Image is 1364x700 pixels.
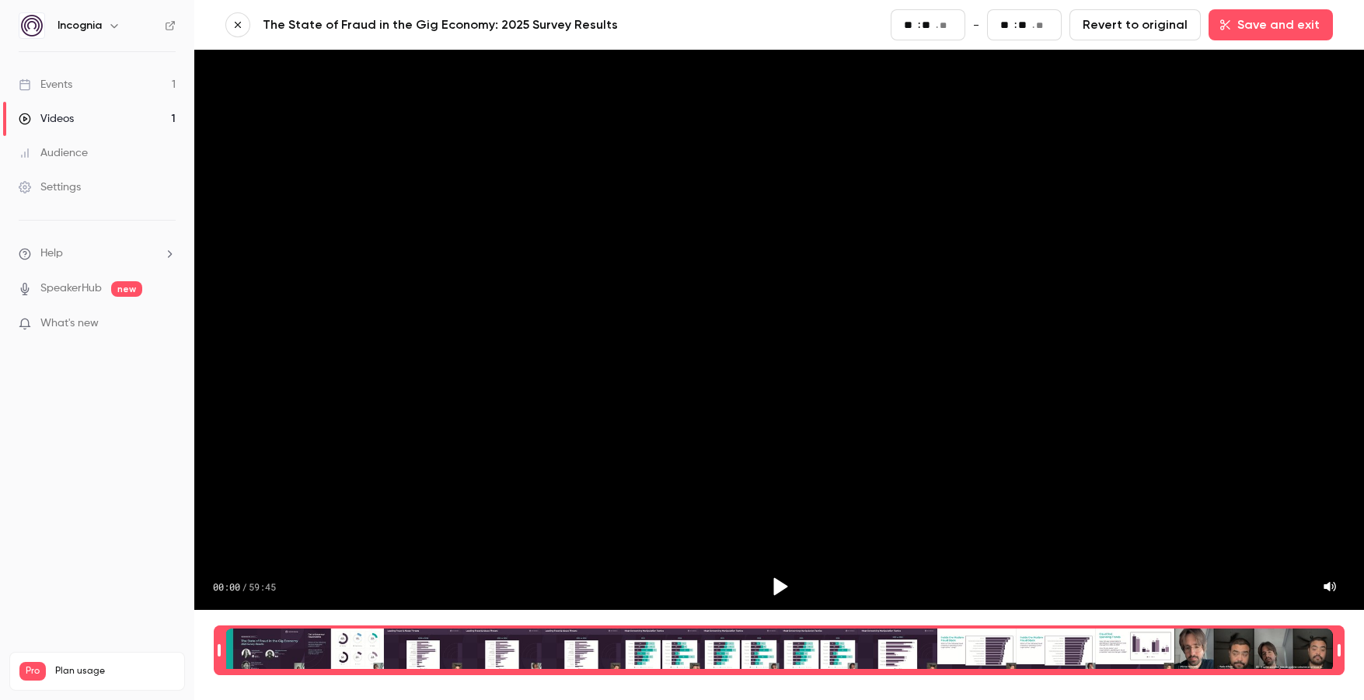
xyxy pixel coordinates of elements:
div: Time range seconds start time [214,627,225,674]
span: new [111,281,142,297]
button: Play [761,568,798,605]
input: seconds [922,16,934,33]
span: 00:00 [213,580,240,593]
a: SpeakerHub [40,280,102,297]
img: Incognia [19,13,44,38]
button: Revert to original [1069,9,1201,40]
span: : [918,17,920,33]
fieldset: 00:00.00 [891,9,965,40]
div: Events [19,77,72,92]
a: The State of Fraud in the Gig Economy: 2025 Survey Results [263,16,636,34]
input: minutes [1000,16,1013,33]
span: . [1032,17,1034,33]
span: What's new [40,315,99,332]
input: minutes [904,16,916,33]
li: help-dropdown-opener [19,246,176,262]
input: milliseconds [1036,17,1048,34]
span: Help [40,246,63,262]
input: milliseconds [940,17,952,34]
span: 59:45 [249,580,276,593]
div: Settings [19,179,81,195]
fieldset: 59:45.44 [987,9,1062,40]
div: Time range selector [225,629,1333,672]
h6: Incognia [58,18,102,33]
input: seconds [1018,16,1031,33]
div: Time range seconds end time [1334,627,1345,674]
section: Video player [194,50,1364,610]
div: Videos [19,111,74,127]
span: Plan usage [55,665,175,677]
button: Save and exit [1209,9,1333,40]
div: 00:00 [213,580,276,593]
div: Audience [19,145,88,161]
span: : [1014,17,1017,33]
button: Mute [1314,571,1345,602]
span: / [242,580,247,593]
span: . [936,17,938,33]
span: Pro [19,662,46,681]
span: - [973,16,979,34]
